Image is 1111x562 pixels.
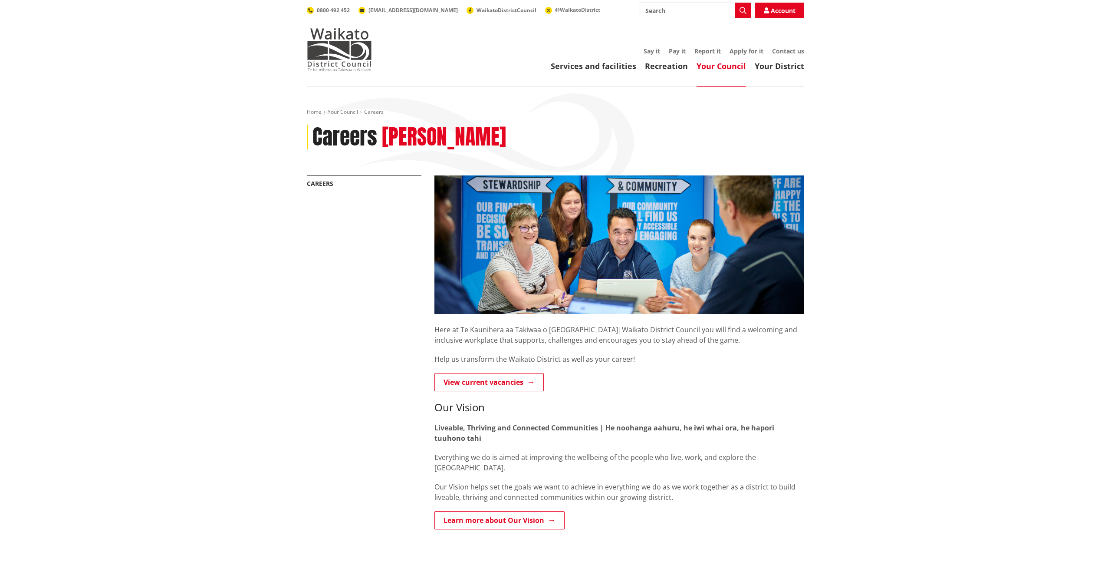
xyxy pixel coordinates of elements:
a: Services and facilities [551,61,636,71]
span: @WaikatoDistrict [555,6,600,13]
p: Our Vision helps set the goals we want to achieve in everything we do as we work together as a di... [434,482,804,502]
h1: Careers [312,125,377,150]
a: WaikatoDistrictCouncil [467,7,536,14]
nav: breadcrumb [307,109,804,116]
a: Say it [644,47,660,55]
a: [EMAIL_ADDRESS][DOMAIN_NAME] [358,7,458,14]
a: View current vacancies [434,373,544,391]
a: @WaikatoDistrict [545,6,600,13]
a: Recreation [645,61,688,71]
a: Home [307,108,322,116]
span: [EMAIL_ADDRESS][DOMAIN_NAME] [368,7,458,14]
a: Contact us [772,47,804,55]
a: Your Council [328,108,358,116]
a: Account [755,3,804,18]
img: Waikato District Council - Te Kaunihera aa Takiwaa o Waikato [307,28,372,71]
a: Your District [755,61,804,71]
p: Here at Te Kaunihera aa Takiwaa o [GEOGRAPHIC_DATA]|Waikato District Council you will find a welc... [434,314,804,345]
img: Ngaaruawaahia staff discussing planning [434,175,804,314]
input: Search input [640,3,751,18]
h3: Our Vision [434,401,804,414]
a: Your Council [697,61,746,71]
a: Apply for it [730,47,763,55]
strong: Liveable, Thriving and Connected Communities | He noohanga aahuru, he iwi whai ora, he hapori tuu... [434,423,774,443]
span: 0800 492 452 [317,7,350,14]
span: WaikatoDistrictCouncil [477,7,536,14]
p: Help us transform the Waikato District as well as your career! [434,354,804,364]
p: Everything we do is aimed at improving the wellbeing of the people who live, work, and explore th... [434,452,804,473]
h2: [PERSON_NAME] [382,125,506,150]
a: Learn more about Our Vision [434,511,565,529]
a: Pay it [669,47,686,55]
a: 0800 492 452 [307,7,350,14]
a: Careers [307,179,333,188]
a: Report it [694,47,721,55]
span: Careers [364,108,384,116]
